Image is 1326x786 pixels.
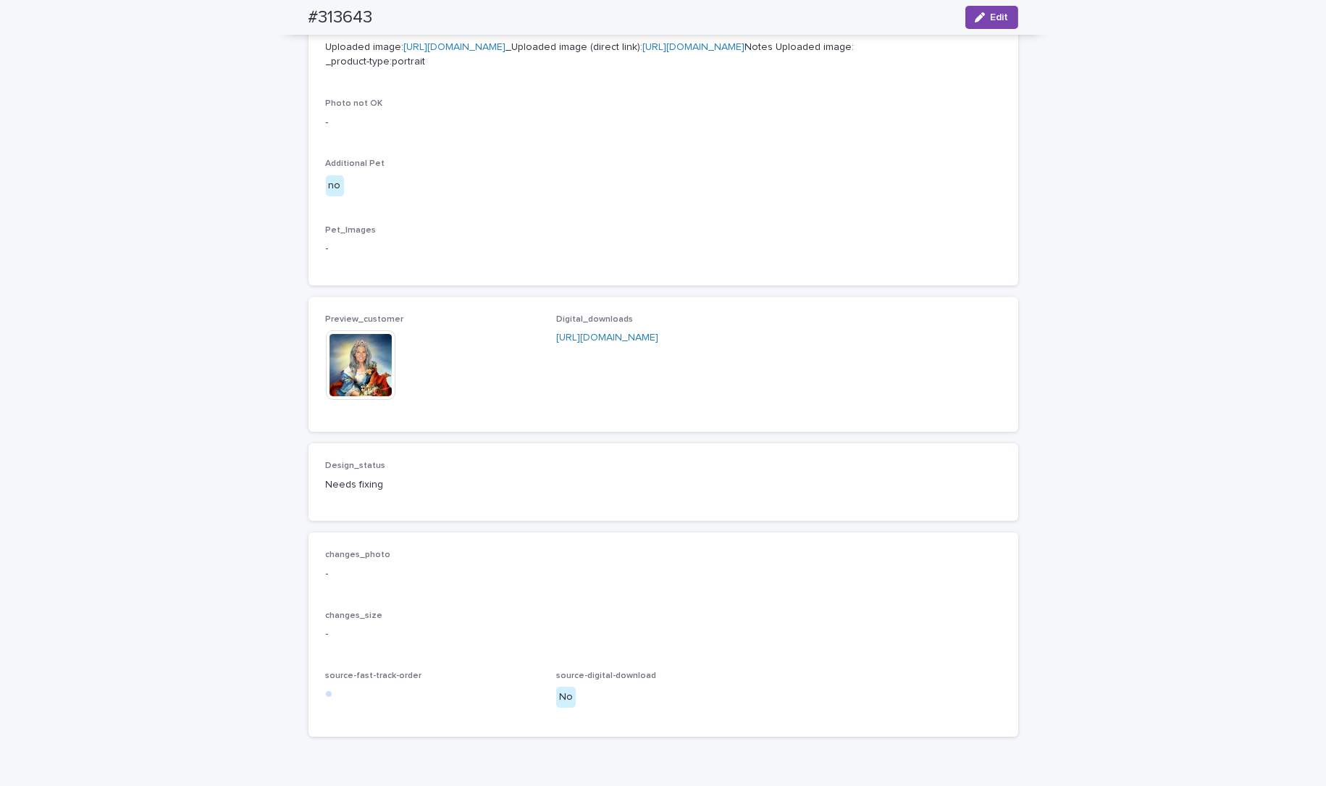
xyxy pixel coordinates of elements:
[326,241,1001,256] p: -
[556,672,656,680] span: source-digital-download
[326,99,383,108] span: Photo not OK
[404,42,506,52] a: [URL][DOMAIN_NAME]
[326,175,344,196] div: no
[326,477,540,493] p: Needs fixing
[326,672,422,680] span: source-fast-track-order
[965,6,1018,29] button: Edit
[326,566,1001,582] p: -
[326,627,1001,642] p: -
[556,687,576,708] div: No
[326,315,404,324] span: Preview_customer
[556,315,633,324] span: Digital_downloads
[326,115,1001,130] p: -
[556,333,658,343] a: [URL][DOMAIN_NAME]
[326,226,377,235] span: Pet_Images
[326,611,383,620] span: changes_size
[991,12,1009,22] span: Edit
[326,551,391,559] span: changes_photo
[326,40,1001,70] p: Uploaded image: _Uploaded image (direct link): Notes Uploaded image: _product-type:portrait
[326,461,386,470] span: Design_status
[643,42,745,52] a: [URL][DOMAIN_NAME]
[326,159,385,168] span: Additional Pet
[309,7,373,28] h2: #313643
